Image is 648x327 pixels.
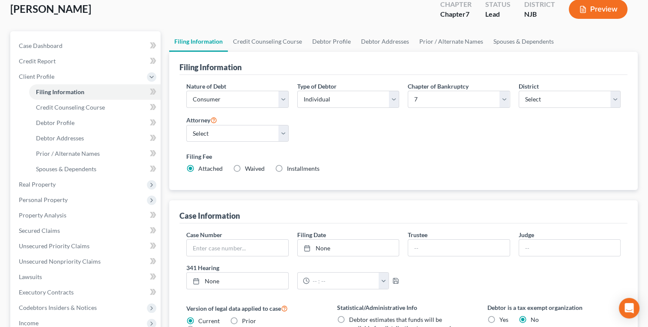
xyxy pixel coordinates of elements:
a: Debtor Addresses [356,31,414,52]
span: Unsecured Priority Claims [19,242,90,250]
a: Debtor Profile [29,115,161,131]
a: Secured Claims [12,223,161,238]
span: Prior [242,317,256,324]
input: Enter case number... [187,240,288,256]
span: Prior / Alternate Names [36,150,100,157]
span: Secured Claims [19,227,60,234]
a: Unsecured Priority Claims [12,238,161,254]
a: Filing Information [169,31,228,52]
label: Chapter of Bankruptcy [408,82,469,91]
span: Codebtors Insiders & Notices [19,304,97,311]
span: Attached [198,165,223,172]
a: Executory Contracts [12,285,161,300]
span: No [531,316,539,323]
span: Unsecured Nonpriority Claims [19,258,101,265]
span: Real Property [19,181,56,188]
span: Property Analysis [19,211,66,219]
label: Judge [519,230,534,239]
span: Filing Information [36,88,84,95]
div: Lead [485,9,511,19]
span: Waived [245,165,265,172]
span: Current [198,317,220,324]
a: None [187,273,288,289]
span: [PERSON_NAME] [10,3,91,15]
label: Nature of Debt [186,82,226,91]
a: None [298,240,399,256]
a: Credit Counseling Course [29,100,161,115]
span: Case Dashboard [19,42,63,49]
a: Credit Report [12,54,161,69]
a: Unsecured Nonpriority Claims [12,254,161,269]
a: Case Dashboard [12,38,161,54]
div: Open Intercom Messenger [619,298,639,318]
input: -- [408,240,509,256]
label: Trustee [408,230,427,239]
a: Spouses & Dependents [488,31,559,52]
span: Lawsuits [19,273,42,280]
span: Credit Counseling Course [36,104,105,111]
a: Lawsuits [12,269,161,285]
span: Spouses & Dependents [36,165,96,172]
a: Credit Counseling Course [228,31,307,52]
input: -- [519,240,620,256]
a: Debtor Profile [307,31,356,52]
div: Case Information [179,211,240,221]
span: 7 [466,10,469,18]
label: Filing Date [297,230,326,239]
a: Filing Information [29,84,161,100]
a: Spouses & Dependents [29,161,161,177]
span: Credit Report [19,57,56,65]
span: Personal Property [19,196,68,203]
div: Chapter [440,9,472,19]
span: Debtor Profile [36,119,75,126]
label: Type of Debtor [297,82,337,91]
span: Executory Contracts [19,288,74,296]
label: Attorney [186,115,217,125]
a: Prior / Alternate Names [29,146,161,161]
input: -- : -- [310,273,379,289]
label: Statistical/Administrative Info [337,303,470,312]
label: 341 Hearing [182,263,403,272]
div: NJB [524,9,555,19]
a: Property Analysis [12,208,161,223]
span: Income [19,319,39,327]
label: Version of legal data applied to case [186,303,320,313]
a: Prior / Alternate Names [414,31,488,52]
label: District [519,82,539,91]
a: Debtor Addresses [29,131,161,146]
label: Case Number [186,230,222,239]
label: Filing Fee [186,152,621,161]
span: Yes [499,316,508,323]
label: Debtor is a tax exempt organization [487,303,621,312]
span: Installments [287,165,320,172]
span: Debtor Addresses [36,134,84,142]
span: Client Profile [19,73,54,80]
div: Filing Information [179,62,242,72]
